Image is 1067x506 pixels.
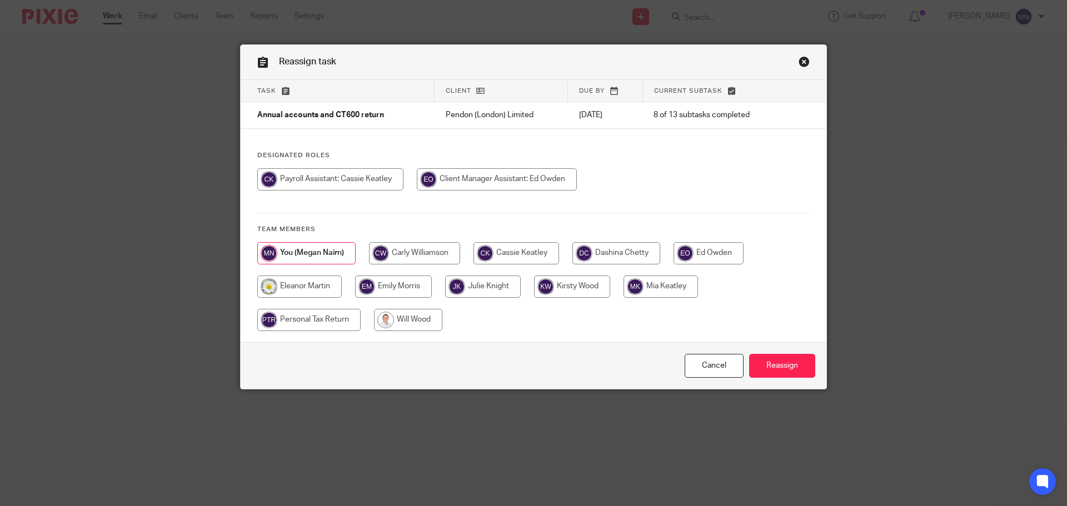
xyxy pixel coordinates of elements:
td: 8 of 13 subtasks completed [642,102,786,129]
span: Task [257,88,276,94]
h4: Designated Roles [257,151,810,160]
h4: Team members [257,225,810,234]
a: Close this dialog window [799,56,810,71]
p: Pendon (London) Limited [446,109,557,121]
a: Close this dialog window [685,354,744,378]
span: Due by [579,88,605,94]
span: Annual accounts and CT600 return [257,112,384,119]
span: Current subtask [654,88,722,94]
input: Reassign [749,354,815,378]
p: [DATE] [579,109,631,121]
span: Client [446,88,471,94]
span: Reassign task [279,57,336,66]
